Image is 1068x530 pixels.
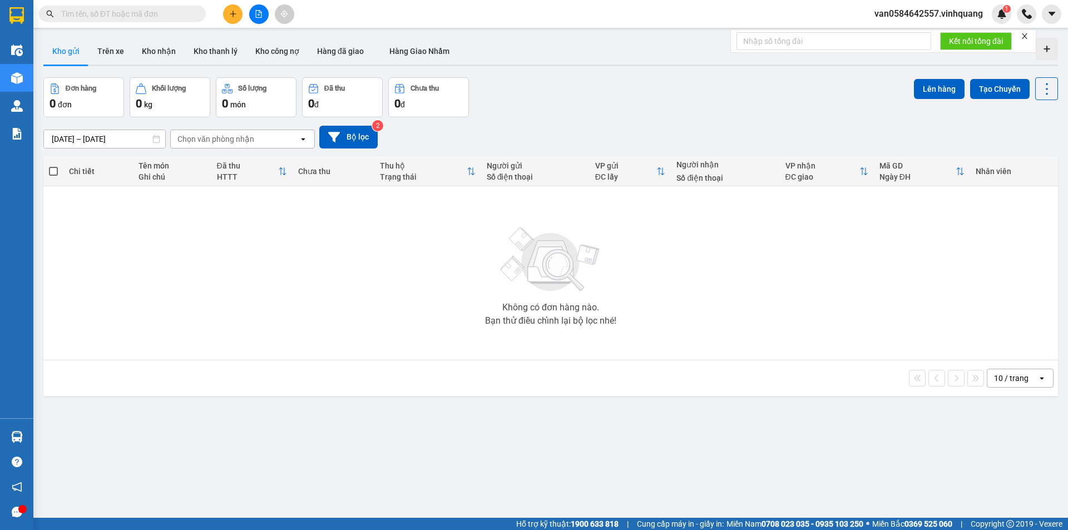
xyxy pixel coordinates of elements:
[11,72,23,84] img: warehouse-icon
[780,157,874,186] th: Toggle SortBy
[785,161,859,170] div: VP nhận
[994,373,1029,384] div: 10 / trang
[874,157,970,186] th: Toggle SortBy
[976,167,1052,176] div: Nhân viên
[222,97,228,110] span: 0
[46,10,54,18] span: search
[1047,9,1057,19] span: caret-down
[11,100,23,112] img: warehouse-icon
[66,85,96,92] div: Đơn hàng
[411,85,439,92] div: Chưa thu
[516,518,619,530] span: Hỗ trợ kỹ thuật:
[11,128,23,140] img: solution-icon
[230,100,246,109] span: món
[485,316,616,325] div: Bạn thử điều chỉnh lại bộ lọc nhé!
[255,10,263,18] span: file-add
[308,38,373,65] button: Hàng đã giao
[380,172,467,181] div: Trạng thái
[400,100,405,109] span: đ
[487,161,584,170] div: Người gửi
[726,518,863,530] span: Miền Nam
[139,161,206,170] div: Tên món
[676,174,774,182] div: Số điện thoại
[130,77,210,117] button: Khối lượng0kg
[217,161,279,170] div: Đã thu
[246,38,308,65] button: Kho công nợ
[495,221,606,299] img: svg+xml;base64,PHN2ZyBjbGFzcz0ibGlzdC1wbHVnX19zdmciIHhtbG5zPSJodHRwOi8vd3d3LnczLm9yZy8yMDAwL3N2Zy...
[736,32,931,50] input: Nhập số tổng đài
[676,160,774,169] div: Người nhận
[58,100,72,109] span: đơn
[380,161,467,170] div: Thu hộ
[970,79,1030,99] button: Tạo Chuyến
[238,85,266,92] div: Số lượng
[595,161,657,170] div: VP gửi
[502,303,599,312] div: Không có đơn hàng nào.
[388,77,469,117] button: Chưa thu0đ
[394,97,400,110] span: 0
[1022,9,1032,19] img: phone-icon
[177,133,254,145] div: Chọn văn phòng nhận
[389,47,449,56] span: Hàng Giao Nhầm
[12,507,22,517] span: message
[1006,520,1014,528] span: copyright
[319,126,378,148] button: Bộ lọc
[280,10,288,18] span: aim
[298,167,369,176] div: Chưa thu
[44,130,165,148] input: Select a date range.
[308,97,314,110] span: 0
[866,522,869,526] span: ⚪️
[314,100,319,109] span: đ
[374,157,481,186] th: Toggle SortBy
[61,8,192,20] input: Tìm tên, số ĐT hoặc mã đơn
[1037,374,1046,383] svg: open
[185,38,246,65] button: Kho thanh lý
[11,44,23,56] img: warehouse-icon
[1003,5,1011,13] sup: 1
[595,172,657,181] div: ĐC lấy
[904,519,952,528] strong: 0369 525 060
[949,35,1003,47] span: Kết nối tổng đài
[50,97,56,110] span: 0
[372,120,383,131] sup: 2
[1042,4,1061,24] button: caret-down
[229,10,237,18] span: plus
[914,79,965,99] button: Lên hàng
[879,172,956,181] div: Ngày ĐH
[216,77,296,117] button: Số lượng0món
[487,172,584,181] div: Số điện thoại
[302,77,383,117] button: Đã thu0đ
[1021,32,1029,40] span: close
[144,100,152,109] span: kg
[275,4,294,24] button: aim
[571,519,619,528] strong: 1900 633 818
[785,172,859,181] div: ĐC giao
[249,4,269,24] button: file-add
[12,482,22,492] span: notification
[69,167,127,176] div: Chi tiết
[139,172,206,181] div: Ghi chú
[866,7,992,21] span: van0584642557.vinhquang
[43,38,88,65] button: Kho gửi
[627,518,629,530] span: |
[961,518,962,530] span: |
[1036,38,1058,60] div: Tạo kho hàng mới
[299,135,308,143] svg: open
[324,85,345,92] div: Đã thu
[217,172,279,181] div: HTTT
[637,518,724,530] span: Cung cấp máy in - giấy in:
[211,157,293,186] th: Toggle SortBy
[940,32,1012,50] button: Kết nối tổng đài
[872,518,952,530] span: Miền Bắc
[11,431,23,443] img: warehouse-icon
[88,38,133,65] button: Trên xe
[223,4,243,24] button: plus
[9,7,24,24] img: logo-vxr
[133,38,185,65] button: Kho nhận
[590,157,671,186] th: Toggle SortBy
[997,9,1007,19] img: icon-new-feature
[1005,5,1008,13] span: 1
[762,519,863,528] strong: 0708 023 035 - 0935 103 250
[879,161,956,170] div: Mã GD
[152,85,186,92] div: Khối lượng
